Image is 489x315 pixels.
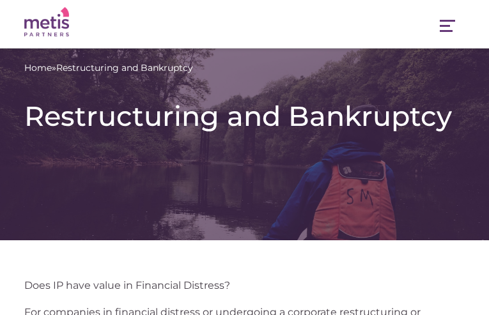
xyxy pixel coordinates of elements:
h1: Restructuring and Bankruptcy [24,100,465,132]
p: Does IP have value in Financial Distress? [24,279,465,292]
a: Home [24,61,52,75]
span: » [24,61,193,75]
span: Restructuring and Bankruptcy [56,61,193,75]
img: Metis Partners [24,7,69,37]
